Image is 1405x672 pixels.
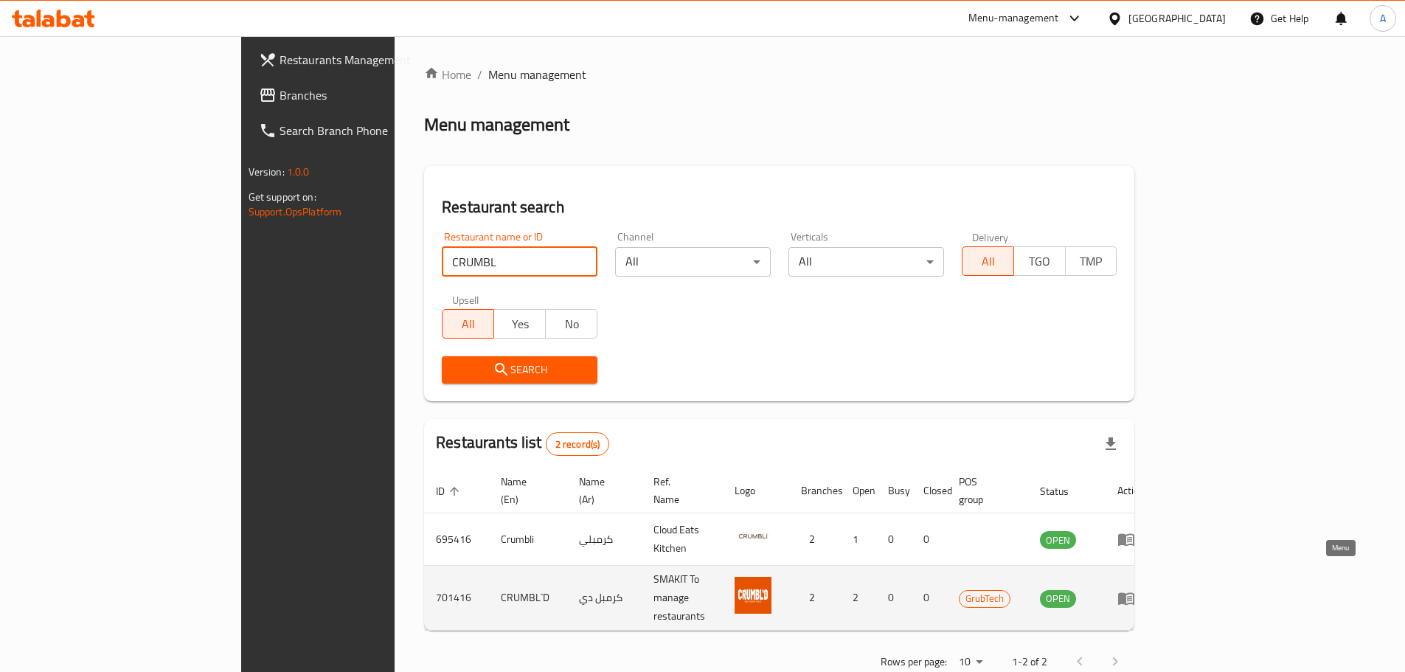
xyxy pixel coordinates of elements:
[545,309,597,339] button: No
[442,247,597,277] input: Search for restaurant name or ID..
[247,113,476,148] a: Search Branch Phone
[247,77,476,113] a: Branches
[436,432,609,456] h2: Restaurants list
[249,202,342,221] a: Support.OpsPlatform
[1117,530,1145,548] div: Menu
[960,590,1010,607] span: GrubTech
[1128,10,1226,27] div: [GEOGRAPHIC_DATA]
[547,437,609,451] span: 2 record(s)
[247,42,476,77] a: Restaurants Management
[1012,653,1047,671] p: 1-2 of 2
[489,513,567,566] td: Crumbli
[1040,590,1076,607] span: OPEN
[477,66,482,83] li: /
[876,468,912,513] th: Busy
[424,66,1134,83] nav: breadcrumb
[912,513,947,566] td: 0
[579,473,624,508] span: Name (Ar)
[876,513,912,566] td: 0
[442,196,1117,218] h2: Restaurant search
[1040,482,1088,500] span: Status
[1380,10,1386,27] span: A
[442,309,494,339] button: All
[452,294,479,305] label: Upsell
[567,566,642,631] td: كرمبل دي
[567,513,642,566] td: كرمبلي
[735,577,771,614] img: CRUMBL`D
[280,86,464,104] span: Branches
[448,314,488,335] span: All
[1013,246,1066,276] button: TGO
[552,314,592,335] span: No
[442,356,597,384] button: Search
[493,309,546,339] button: Yes
[615,247,771,277] div: All
[546,432,610,456] div: Total records count
[789,513,841,566] td: 2
[968,251,1008,272] span: All
[249,187,316,207] span: Get support on:
[959,473,1010,508] span: POS group
[1020,251,1060,272] span: TGO
[1093,426,1128,462] div: Export file
[642,566,723,631] td: SMAKIT To manage restaurants
[876,566,912,631] td: 0
[912,468,947,513] th: Closed
[424,468,1156,631] table: enhanced table
[1106,468,1156,513] th: Action
[489,566,567,631] td: CRUMBL`D
[642,513,723,566] td: Cloud Eats Kitchen
[280,51,464,69] span: Restaurants Management
[841,513,876,566] td: 1
[1040,590,1076,608] div: OPEN
[881,653,947,671] p: Rows per page:
[912,566,947,631] td: 0
[788,247,944,277] div: All
[1072,251,1111,272] span: TMP
[735,518,771,555] img: Crumbli
[488,66,586,83] span: Menu management
[424,113,569,136] h2: Menu management
[789,468,841,513] th: Branches
[962,246,1014,276] button: All
[1065,246,1117,276] button: TMP
[841,468,876,513] th: Open
[1040,532,1076,549] span: OPEN
[789,566,841,631] td: 2
[501,473,549,508] span: Name (En)
[841,566,876,631] td: 2
[1040,531,1076,549] div: OPEN
[968,10,1059,27] div: Menu-management
[500,314,540,335] span: Yes
[436,482,464,500] span: ID
[280,122,464,139] span: Search Branch Phone
[287,162,310,181] span: 1.0.0
[454,361,586,379] span: Search
[723,468,789,513] th: Logo
[653,473,705,508] span: Ref. Name
[249,162,285,181] span: Version:
[972,232,1009,242] label: Delivery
